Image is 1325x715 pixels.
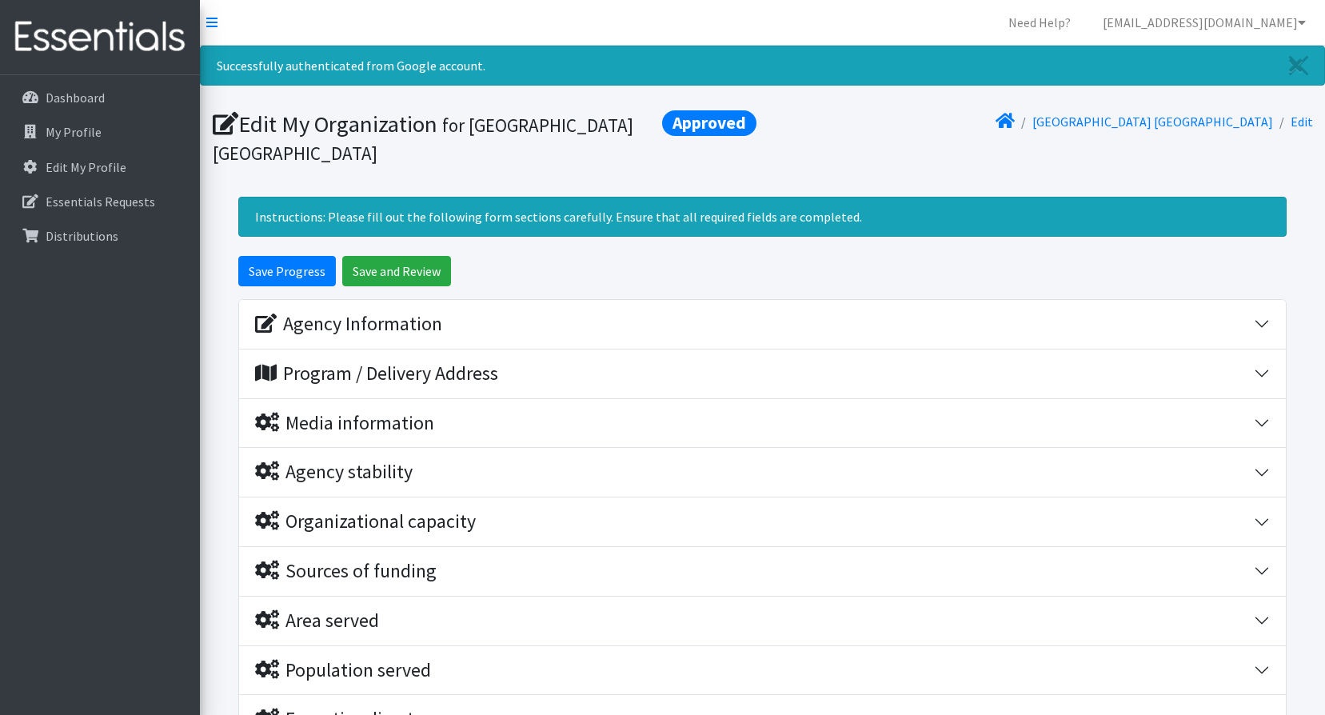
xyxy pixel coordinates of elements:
[255,510,476,533] div: Organizational capacity
[213,114,633,165] small: for [GEOGRAPHIC_DATA] [GEOGRAPHIC_DATA]
[6,116,194,148] a: My Profile
[238,197,1287,237] div: Instructions: Please fill out the following form sections carefully. Ensure that all required fie...
[1032,114,1273,130] a: [GEOGRAPHIC_DATA] [GEOGRAPHIC_DATA]
[6,220,194,252] a: Distributions
[996,6,1084,38] a: Need Help?
[342,256,451,286] input: Save and Review
[255,313,442,336] div: Agency Information
[1273,46,1324,85] a: Close
[239,399,1286,448] button: Media information
[46,124,102,140] p: My Profile
[239,646,1286,695] button: Population served
[46,194,155,210] p: Essentials Requests
[6,151,194,183] a: Edit My Profile
[6,186,194,218] a: Essentials Requests
[238,256,336,286] input: Save Progress
[255,560,437,583] div: Sources of funding
[255,609,379,633] div: Area served
[255,412,434,435] div: Media information
[239,300,1286,349] button: Agency Information
[239,547,1286,596] button: Sources of funding
[662,110,756,136] span: Approved
[46,228,118,244] p: Distributions
[1090,6,1319,38] a: [EMAIL_ADDRESS][DOMAIN_NAME]
[6,82,194,114] a: Dashboard
[46,90,105,106] p: Dashboard
[200,46,1325,86] div: Successfully authenticated from Google account.
[239,350,1286,398] button: Program / Delivery Address
[239,597,1286,645] button: Area served
[6,10,194,64] img: HumanEssentials
[213,110,757,166] h1: Edit My Organization
[255,362,498,385] div: Program / Delivery Address
[46,159,126,175] p: Edit My Profile
[239,448,1286,497] button: Agency stability
[255,659,431,682] div: Population served
[255,461,413,484] div: Agency stability
[1291,114,1313,130] a: Edit
[239,497,1286,546] button: Organizational capacity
